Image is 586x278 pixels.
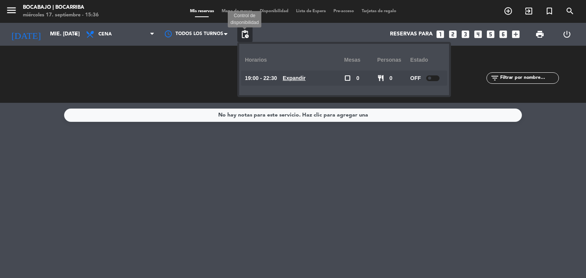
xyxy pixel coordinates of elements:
[504,6,513,16] i: add_circle_outline
[23,11,99,19] div: miércoles 17. septiembre - 15:36
[344,50,377,70] div: Mesas
[245,50,344,70] div: Horarios
[490,73,499,83] i: filter_list
[410,50,443,70] div: Estado
[511,29,521,39] i: add_box
[448,29,458,39] i: looks_two
[562,30,572,39] i: power_settings_new
[6,5,17,19] button: menu
[460,29,470,39] i: looks_3
[218,9,256,13] span: Mapa de mesas
[330,9,358,13] span: Pre-acceso
[473,29,483,39] i: looks_4
[499,74,559,82] input: Filtrar por nombre...
[292,9,330,13] span: Lista de Espera
[535,30,544,39] span: print
[545,6,554,16] i: turned_in_not
[344,75,351,81] span: check_box_outline_blank
[390,74,393,83] span: 0
[245,74,277,83] span: 19:00 - 22:30
[435,29,445,39] i: looks_one
[6,26,46,43] i: [DATE]
[390,31,433,37] span: Reservas para
[71,30,80,39] i: arrow_drop_down
[283,75,306,81] u: Expandir
[486,29,496,39] i: looks_5
[498,29,508,39] i: looks_6
[377,50,411,70] div: personas
[98,32,112,37] span: Cena
[565,6,575,16] i: search
[23,4,99,11] div: BOCABAJO | BOCARRIBA
[410,74,421,83] span: OFF
[6,5,17,16] i: menu
[356,74,359,83] span: 0
[218,111,368,120] div: No hay notas para este servicio. Haz clic para agregar una
[186,9,218,13] span: Mis reservas
[240,30,250,39] span: pending_actions
[377,75,384,81] span: restaurant
[256,9,292,13] span: Disponibilidad
[553,23,580,46] div: LOG OUT
[228,11,261,28] div: Control de disponibilidad
[358,9,400,13] span: Tarjetas de regalo
[524,6,533,16] i: exit_to_app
